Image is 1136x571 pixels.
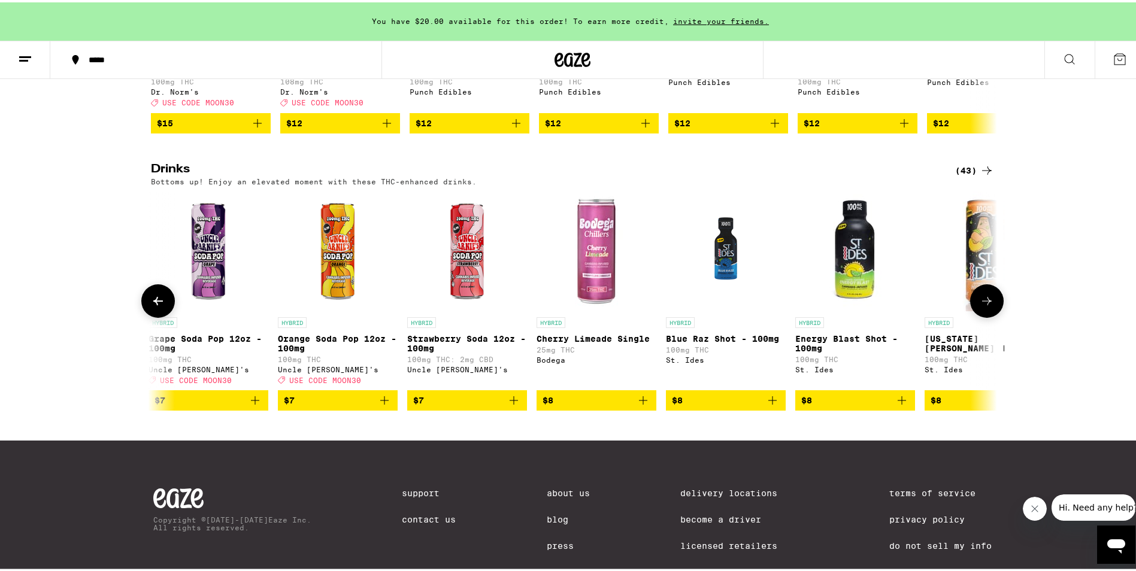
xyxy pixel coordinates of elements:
p: 100mg THC [278,353,398,361]
a: Terms of Service [889,486,992,496]
span: You have $20.00 available for this order! To earn more credit, [372,15,669,23]
div: Uncle [PERSON_NAME]'s [278,363,398,371]
div: Uncle [PERSON_NAME]'s [407,363,527,371]
span: $12 [674,116,690,126]
span: $7 [413,393,424,403]
a: Support [402,486,456,496]
p: 100mg THC: 2mg CBD [407,353,527,361]
img: Uncle Arnie's - Strawberry Soda 12oz - 100mg [407,189,527,309]
span: $12 [804,116,820,126]
span: USE CODE MOON30 [292,97,363,105]
p: HYBRID [537,315,565,326]
a: Press [547,539,590,548]
button: Add to bag [798,111,917,131]
div: St. Ides [795,363,915,371]
div: St. Ides [666,354,786,362]
p: Grape Soda Pop 12oz - 100mg [149,332,268,351]
span: $12 [545,116,561,126]
p: Copyright © [DATE]-[DATE] Eaze Inc. All rights reserved. [153,514,311,529]
img: St. Ides - Georgia Peach High Tea [925,189,1044,309]
a: About Us [547,486,590,496]
button: Add to bag [539,111,659,131]
p: 100mg THC [149,353,268,361]
span: Hi. Need any help? [7,8,86,18]
img: Bodega - Cherry Limeade Single [537,189,656,309]
p: Orange Soda Pop 12oz - 100mg [278,332,398,351]
button: Add to bag [537,388,656,408]
p: Cherry Limeade Single [537,332,656,341]
span: $7 [155,393,165,403]
div: Punch Edibles [410,86,529,93]
iframe: Button to launch messaging window [1097,523,1135,561]
p: 108mg THC [280,75,400,83]
button: Add to bag [666,388,786,408]
a: Open page for Cherry Limeade Single from Bodega [537,189,656,388]
p: HYBRID [149,315,177,326]
a: Blog [547,512,590,522]
p: Bottoms up! Enjoy an elevated moment with these THC-enhanced drinks. [151,175,477,183]
span: $8 [931,393,941,403]
span: invite your friends. [669,15,773,23]
button: Add to bag [795,388,915,408]
p: HYBRID [407,315,436,326]
button: Add to bag [151,111,271,131]
a: Open page for Georgia Peach High Tea from St. Ides [925,189,1044,388]
a: Contact Us [402,512,456,522]
div: Punch Edibles [668,76,788,84]
button: Add to bag [925,388,1044,408]
button: Add to bag [278,388,398,408]
a: Open page for Energy Blast Shot - 100mg from St. Ides [795,189,915,388]
p: HYBRID [925,315,953,326]
p: 100mg THC [795,353,915,361]
a: Do Not Sell My Info [889,539,992,548]
button: Add to bag [927,111,1047,131]
span: $8 [672,393,683,403]
button: Add to bag [407,388,527,408]
img: Uncle Arnie's - Orange Soda Pop 12oz - 100mg [278,189,398,309]
p: 100mg THC [410,75,529,83]
span: $12 [416,116,432,126]
button: Add to bag [149,388,268,408]
h2: Drinks [151,161,935,175]
span: $7 [284,393,295,403]
p: Blue Raz Shot - 100mg [666,332,786,341]
span: $8 [801,393,812,403]
img: St. Ides - Blue Raz Shot - 100mg [666,189,786,309]
div: Punch Edibles [539,86,659,93]
span: USE CODE MOON30 [289,374,361,382]
span: $12 [933,116,949,126]
p: Energy Blast Shot - 100mg [795,332,915,351]
span: $15 [157,116,173,126]
p: HYBRID [666,315,695,326]
p: 100mg THC [151,75,271,83]
p: 100mg THC [925,353,1044,361]
a: Become a Driver [680,512,799,522]
a: Privacy Policy [889,512,992,522]
div: Dr. Norm's [151,86,271,93]
a: Open page for Grape Soda Pop 12oz - 100mg from Uncle Arnie's [149,189,268,388]
span: $12 [286,116,302,126]
a: Open page for Orange Soda Pop 12oz - 100mg from Uncle Arnie's [278,189,398,388]
div: Uncle [PERSON_NAME]'s [149,363,268,371]
span: USE CODE MOON30 [160,374,232,382]
a: Delivery Locations [680,486,799,496]
div: St. Ides [925,363,1044,371]
div: (43) [955,161,994,175]
a: Open page for Blue Raz Shot - 100mg from St. Ides [666,189,786,388]
span: $8 [543,393,553,403]
button: Add to bag [280,111,400,131]
iframe: Message from company [1052,492,1135,518]
p: 100mg THC [539,75,659,83]
p: [US_STATE][PERSON_NAME] High Tea [925,332,1044,351]
p: 100mg THC [798,75,917,83]
p: HYBRID [795,315,824,326]
span: USE CODE MOON30 [162,97,234,105]
a: Open page for Strawberry Soda 12oz - 100mg from Uncle Arnie's [407,189,527,388]
button: Add to bag [410,111,529,131]
img: St. Ides - Energy Blast Shot - 100mg [795,189,915,309]
div: Dr. Norm's [280,86,400,93]
img: Uncle Arnie's - Grape Soda Pop 12oz - 100mg [149,189,268,309]
button: Add to bag [668,111,788,131]
iframe: Close message [1023,494,1047,518]
p: 25mg THC [537,344,656,351]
